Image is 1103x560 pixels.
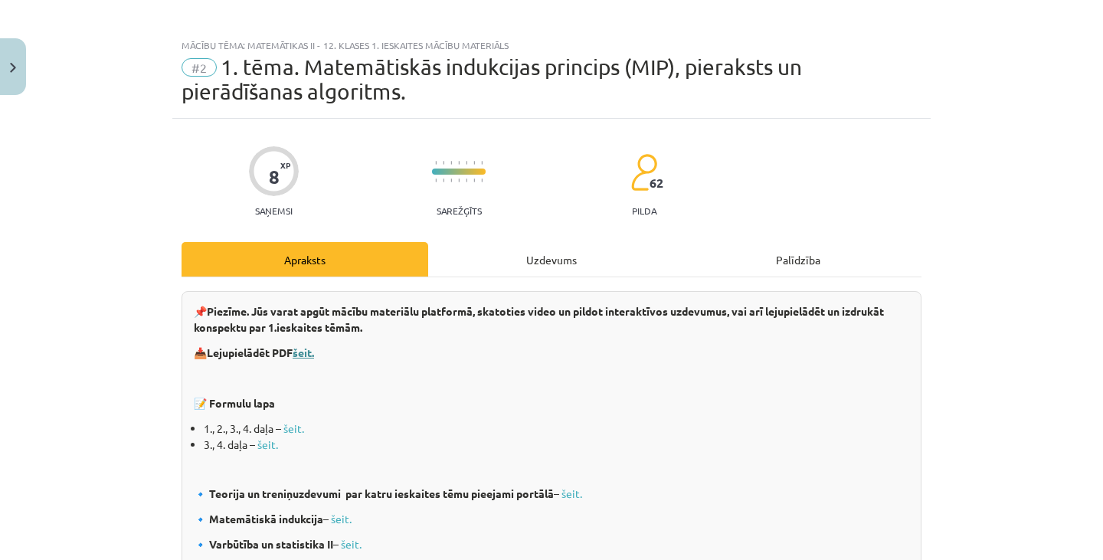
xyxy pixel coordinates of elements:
[283,421,304,435] a: šeit.
[182,242,428,277] div: Apraksts
[630,153,657,192] img: students-c634bb4e5e11cddfef0936a35e636f08e4e9abd3cc4e673bd6f9a4125e45ecb1.svg
[437,205,482,216] p: Sarežģīts
[194,486,554,500] b: 🔹 Teorija un treniņuzdevumi par katru ieskaites tēmu pieejami portālā
[194,537,333,551] b: 🔹 Varbūtība un statistika II
[194,396,275,410] b: 📝 Formulu lapa
[182,54,802,104] span: 1. tēma. Matemātiskās indukcijas princips (MIP), pieraksts un pierādīšanas algoritms.
[331,512,352,526] a: šeit.
[194,345,909,361] p: 📥
[341,537,362,551] a: šeit.
[194,486,909,502] p: –
[204,421,909,437] li: 1., 2., 3., 4. daļa –
[450,178,452,182] img: icon-short-line-57e1e144782c952c97e751825c79c345078a6d821885a25fce030b3d8c18986b.svg
[257,437,278,451] a: šeit.
[481,161,483,165] img: icon-short-line-57e1e144782c952c97e751825c79c345078a6d821885a25fce030b3d8c18986b.svg
[458,178,460,182] img: icon-short-line-57e1e144782c952c97e751825c79c345078a6d821885a25fce030b3d8c18986b.svg
[632,205,656,216] p: pilda
[443,161,444,165] img: icon-short-line-57e1e144782c952c97e751825c79c345078a6d821885a25fce030b3d8c18986b.svg
[207,345,293,359] b: Lejupielādēt PDF
[280,161,290,169] span: XP
[435,178,437,182] img: icon-short-line-57e1e144782c952c97e751825c79c345078a6d821885a25fce030b3d8c18986b.svg
[428,242,675,277] div: Uzdevums
[269,166,280,188] div: 8
[182,40,921,51] div: Mācību tēma: Matemātikas ii - 12. klases 1. ieskaites mācību materiāls
[473,178,475,182] img: icon-short-line-57e1e144782c952c97e751825c79c345078a6d821885a25fce030b3d8c18986b.svg
[249,205,299,216] p: Saņemsi
[10,63,16,73] img: icon-close-lesson-0947bae3869378f0d4975bcd49f059093ad1ed9edebbc8119c70593378902aed.svg
[194,304,884,334] b: Piezīme. Jūs varat apgūt mācību materiālu platformā, skatoties video un pildot interaktīvos uzdev...
[293,345,314,359] a: šeit.
[435,161,437,165] img: icon-short-line-57e1e144782c952c97e751825c79c345078a6d821885a25fce030b3d8c18986b.svg
[650,176,663,190] span: 62
[194,512,323,526] b: 🔹 Matemātiskā indukcija
[450,161,452,165] img: icon-short-line-57e1e144782c952c97e751825c79c345078a6d821885a25fce030b3d8c18986b.svg
[204,437,909,453] li: 3., 4. daļa –
[194,511,909,527] p: –
[466,178,467,182] img: icon-short-line-57e1e144782c952c97e751825c79c345078a6d821885a25fce030b3d8c18986b.svg
[194,303,909,336] p: 📌
[443,178,444,182] img: icon-short-line-57e1e144782c952c97e751825c79c345078a6d821885a25fce030b3d8c18986b.svg
[675,242,921,277] div: Palīdzība
[194,536,909,552] p: –
[458,161,460,165] img: icon-short-line-57e1e144782c952c97e751825c79c345078a6d821885a25fce030b3d8c18986b.svg
[466,161,467,165] img: icon-short-line-57e1e144782c952c97e751825c79c345078a6d821885a25fce030b3d8c18986b.svg
[561,486,582,500] a: šeit.
[182,58,217,77] span: #2
[481,178,483,182] img: icon-short-line-57e1e144782c952c97e751825c79c345078a6d821885a25fce030b3d8c18986b.svg
[473,161,475,165] img: icon-short-line-57e1e144782c952c97e751825c79c345078a6d821885a25fce030b3d8c18986b.svg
